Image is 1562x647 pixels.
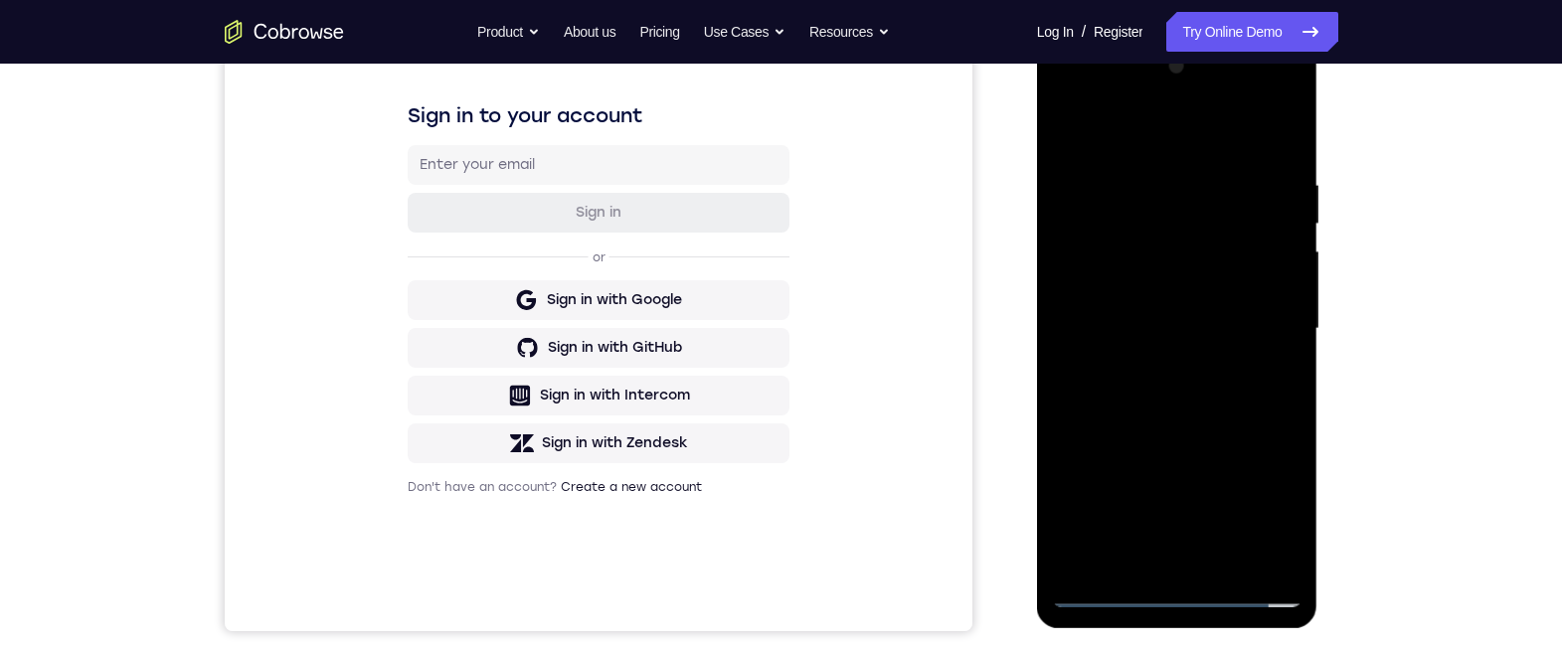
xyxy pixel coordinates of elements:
span: / [1082,20,1086,44]
a: Try Online Demo [1166,12,1337,52]
button: Sign in with Intercom [183,410,565,450]
a: Go to the home page [225,20,344,44]
button: Sign in with GitHub [183,363,565,403]
button: Sign in with Zendesk [183,458,565,498]
div: Sign in with Intercom [315,420,465,440]
a: About us [564,12,615,52]
p: Don't have an account? [183,514,565,530]
button: Sign in with Google [183,315,565,355]
div: Sign in with Google [322,325,457,345]
button: Resources [809,12,890,52]
a: Create a new account [336,515,477,529]
a: Register [1094,12,1142,52]
button: Product [477,12,540,52]
a: Pricing [639,12,679,52]
button: Use Cases [704,12,785,52]
div: Sign in with GitHub [323,373,457,393]
p: or [364,284,385,300]
a: Log In [1037,12,1074,52]
div: Sign in with Zendesk [317,468,463,488]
